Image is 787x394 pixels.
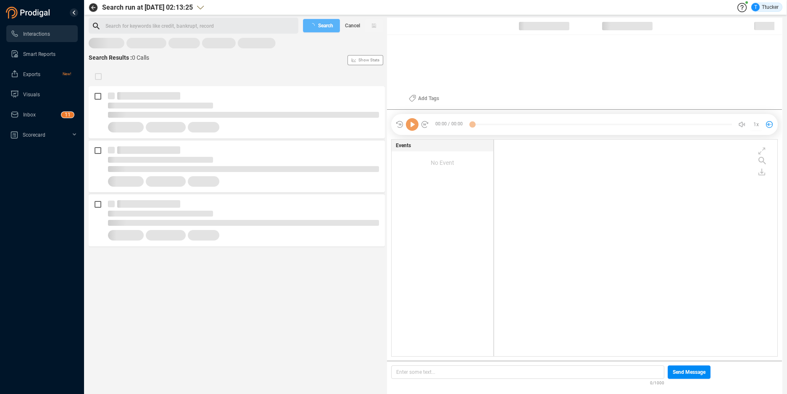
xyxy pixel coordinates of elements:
[23,132,45,138] span: Scorecard
[340,19,365,32] button: Cancel
[11,45,71,62] a: Smart Reports
[650,379,664,386] span: 0/1000
[750,119,762,130] button: 1x
[11,106,71,123] a: Inbox
[392,151,493,174] div: No Event
[23,112,36,118] span: Inbox
[23,71,40,77] span: Exports
[418,92,439,105] span: Add Tags
[11,86,71,103] a: Visuals
[61,112,74,118] sup: 11
[396,142,411,149] span: Events
[102,3,193,13] span: Search run at [DATE] 02:13:25
[751,3,779,11] div: Ttucker
[23,92,40,98] span: Visuals
[6,66,78,82] li: Exports
[404,92,444,105] button: Add Tags
[65,112,68,120] p: 1
[668,365,711,379] button: Send Message
[6,45,78,62] li: Smart Reports
[498,142,777,355] div: grid
[347,55,383,65] button: Show Stats
[754,3,757,11] span: T
[23,51,55,57] span: Smart Reports
[6,25,78,42] li: Interactions
[429,118,472,131] span: 00:00 / 00:00
[11,25,71,42] a: Interactions
[68,112,71,120] p: 1
[11,66,71,82] a: ExportsNew!
[6,86,78,103] li: Visuals
[358,10,379,111] span: Show Stats
[63,66,71,82] span: New!
[6,7,52,19] img: prodigal-logo
[345,19,360,32] span: Cancel
[673,365,705,379] span: Send Message
[89,54,132,61] span: Search Results :
[132,54,149,61] span: 0 Calls
[753,118,759,131] span: 1x
[6,106,78,123] li: Inbox
[23,31,50,37] span: Interactions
